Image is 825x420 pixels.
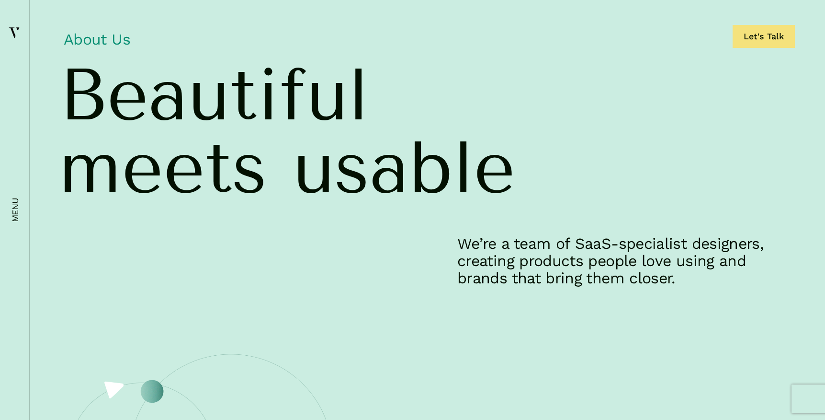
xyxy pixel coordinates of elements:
p: We’re a team of SaaS-specialist designers, creating products people love using and brands that br... [457,235,783,287]
em: menu [11,198,20,222]
span: Beautiful [59,58,369,131]
span: meets [59,131,267,204]
a: Let's Talk [733,25,795,48]
span: usable [293,131,515,204]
